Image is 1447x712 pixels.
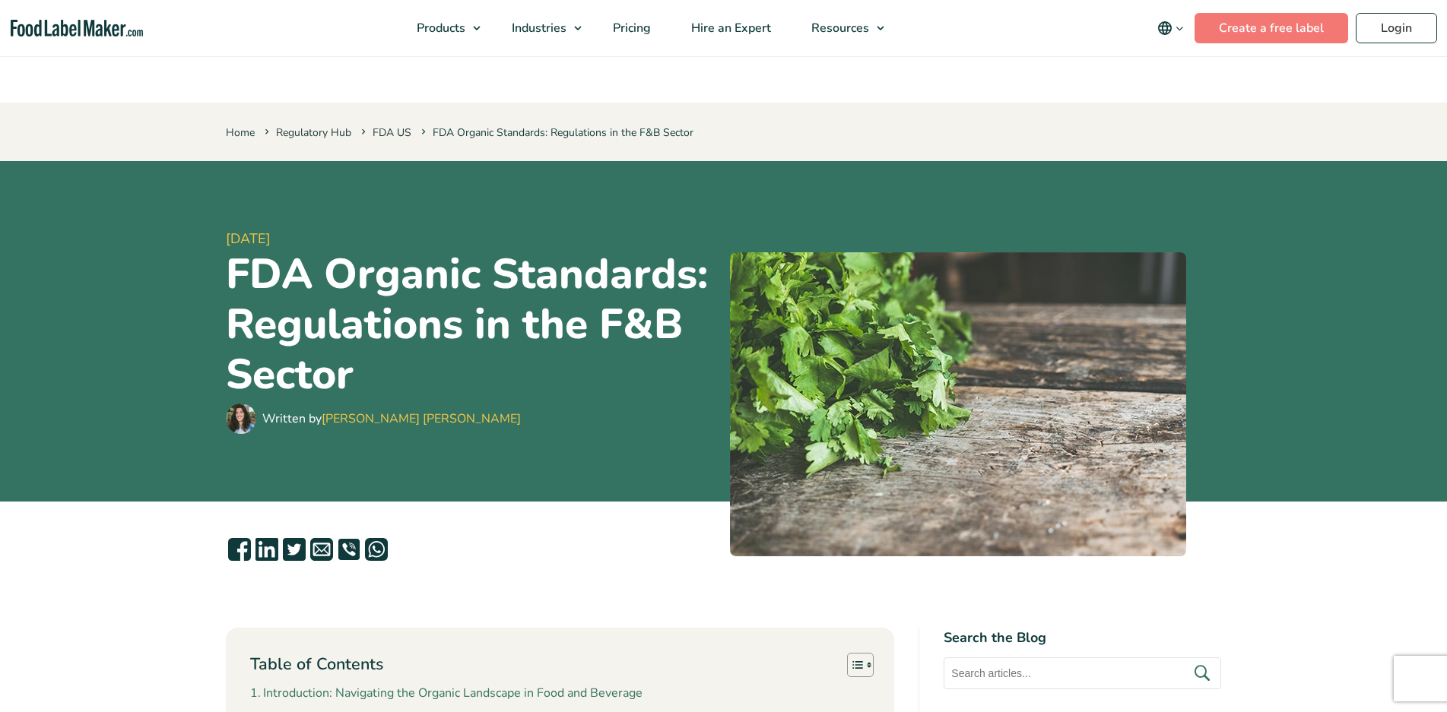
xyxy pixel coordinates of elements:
[507,20,568,36] span: Industries
[836,652,870,678] a: Toggle Table of Content
[730,252,1186,556] img: Green parsley on a wooden table
[412,20,467,36] span: Products
[226,125,255,140] a: Home
[373,125,411,140] a: FDA US
[322,410,521,427] a: [PERSON_NAME] [PERSON_NAME]
[262,410,521,428] div: Written by
[276,125,351,140] a: Regulatory Hub
[226,229,718,249] span: [DATE]
[226,249,718,400] h1: FDA Organic Standards: Regulations in the F&B Sector
[1356,13,1437,43] a: Login
[1195,13,1348,43] a: Create a free label
[944,657,1221,689] input: Search articles...
[807,20,871,36] span: Resources
[418,125,693,140] span: FDA Organic Standards: Regulations in the F&B Sector
[687,20,773,36] span: Hire an Expert
[250,684,643,704] a: Introduction: Navigating the Organic Landscape in Food and Beverage
[608,20,652,36] span: Pricing
[944,628,1221,648] h4: Search the Blog
[226,403,256,434] img: Maria Abi Hanna - Food Label Maker
[250,653,383,676] p: Table of Contents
